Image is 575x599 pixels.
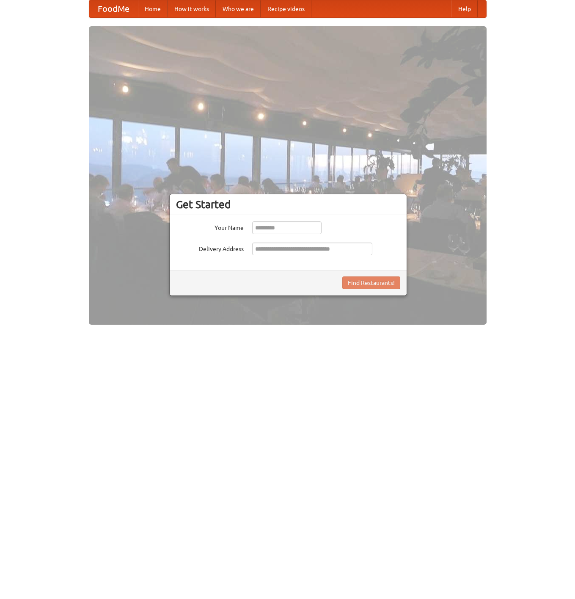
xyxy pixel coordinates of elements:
[138,0,168,17] a: Home
[168,0,216,17] a: How it works
[176,221,244,232] label: Your Name
[176,243,244,253] label: Delivery Address
[89,0,138,17] a: FoodMe
[451,0,478,17] a: Help
[216,0,261,17] a: Who we are
[261,0,311,17] a: Recipe videos
[176,198,400,211] h3: Get Started
[342,276,400,289] button: Find Restaurants!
